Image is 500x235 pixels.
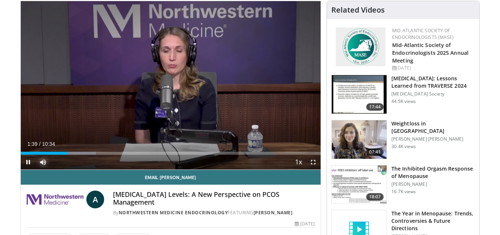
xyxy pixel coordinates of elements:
[119,209,228,216] a: Northwestern Medicine Endocrinology
[391,144,416,150] p: 30.4K views
[331,6,385,14] h4: Related Videos
[21,1,321,170] video-js: Video Player
[391,91,475,97] p: [MEDICAL_DATA] Society
[332,75,387,114] img: 1317c62a-2f0d-4360-bee0-b1bff80fed3c.150x105_q85_crop-smart_upscale.jpg
[392,27,454,40] a: Mid-Atlantic Society of Endocrinologists (MASE)
[21,170,321,185] a: Email [PERSON_NAME]
[21,155,36,169] button: Pause
[391,181,475,187] p: [PERSON_NAME]
[331,75,475,114] a: 17:44 [MEDICAL_DATA]: Lessons Learned from TRAVERSE 2024 [MEDICAL_DATA] Society 44.5K views
[21,152,321,155] div: Progress Bar
[27,191,83,208] img: Northwestern Medicine Endocrinology
[366,103,384,111] span: 17:44
[391,120,475,135] h3: Weightloss in [GEOGRAPHIC_DATA]
[291,155,306,169] button: Playback Rate
[391,210,475,232] h3: The Year in Menopause: Trends, Controversies & Future Directions
[295,221,315,227] div: [DATE]
[336,27,385,66] img: f382488c-070d-4809-84b7-f09b370f5972.png.150x105_q85_autocrop_double_scale_upscale_version-0.2.png
[113,209,315,216] div: By FEATURING
[392,41,468,64] a: Mid-Atlantic Society of Endocrinologists 2025 Annual Meeting
[27,141,37,147] span: 1:39
[306,155,321,169] button: Fullscreen
[331,120,475,159] a: 07:41 Weightloss in [GEOGRAPHIC_DATA] [PERSON_NAME] [PERSON_NAME] 30.4K views
[392,65,473,71] div: [DATE]
[113,191,315,207] h4: [MEDICAL_DATA] Levels: A New Perspective on PCOS Management
[391,136,475,142] p: [PERSON_NAME] [PERSON_NAME]
[391,189,416,195] p: 16.7K views
[332,120,387,159] img: 9983fed1-7565-45be-8934-aef1103ce6e2.150x105_q85_crop-smart_upscale.jpg
[42,141,55,147] span: 10:34
[391,98,416,104] p: 44.5K views
[391,165,475,180] h3: The Inhibited Orgasm Response of Menopause
[36,155,50,169] button: Mute
[86,191,104,208] a: A
[331,165,475,204] a: 18:07 The Inhibited Orgasm Response of Menopause [PERSON_NAME] 16.7K views
[366,193,384,201] span: 18:07
[254,209,293,216] a: [PERSON_NAME]
[332,165,387,204] img: 283c0f17-5e2d-42ba-a87c-168d447cdba4.150x105_q85_crop-smart_upscale.jpg
[39,141,41,147] span: /
[391,75,475,90] h3: [MEDICAL_DATA]: Lessons Learned from TRAVERSE 2024
[366,148,384,156] span: 07:41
